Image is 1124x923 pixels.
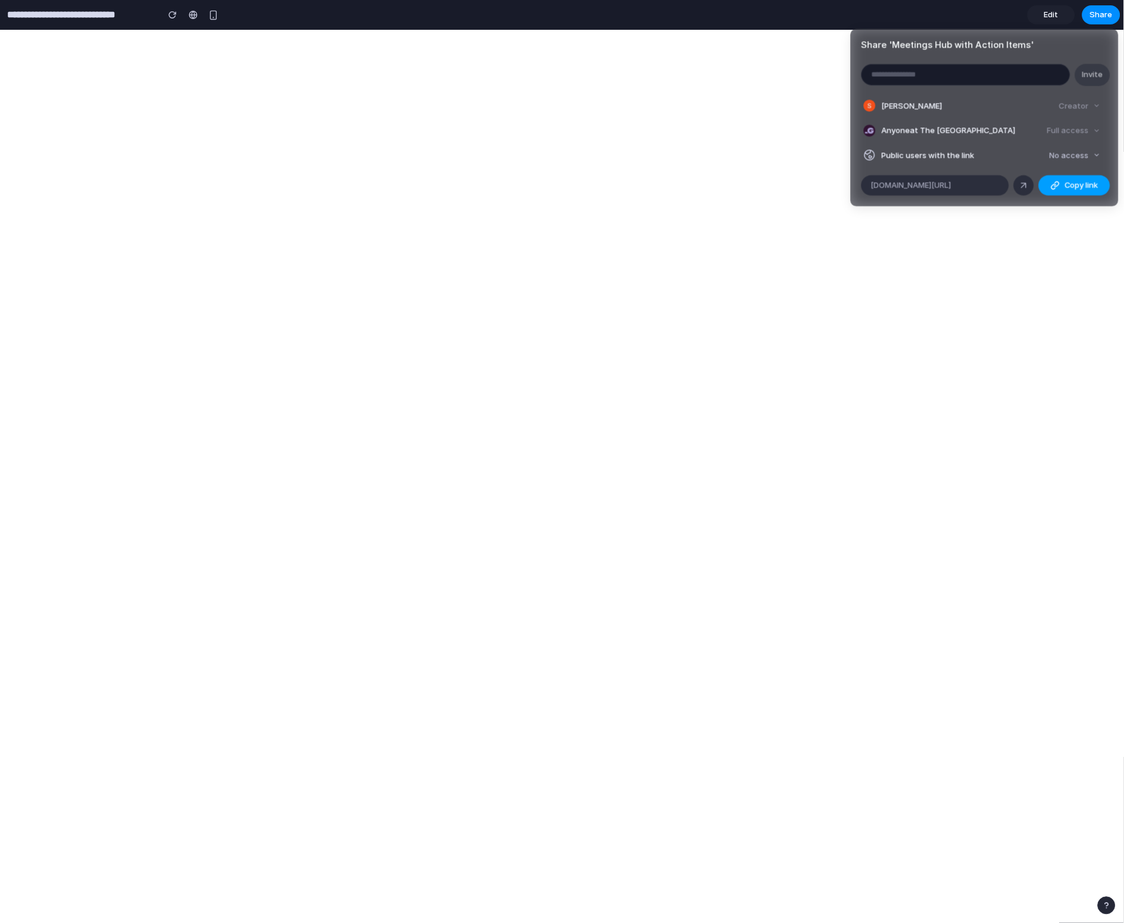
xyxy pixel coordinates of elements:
span: [DOMAIN_NAME][URL] [871,180,951,192]
div: [DOMAIN_NAME][URL] [861,175,1009,195]
h4: Share ' Meetings Hub with Action Items ' [861,38,1108,52]
span: Anyone at The [GEOGRAPHIC_DATA] [882,124,1016,136]
span: No access [1050,149,1089,161]
button: Copy link [1039,175,1110,195]
span: Public users with the link [882,149,975,161]
span: Copy link [1064,180,1098,192]
span: [PERSON_NAME] [882,100,942,112]
button: No access [1045,147,1106,164]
